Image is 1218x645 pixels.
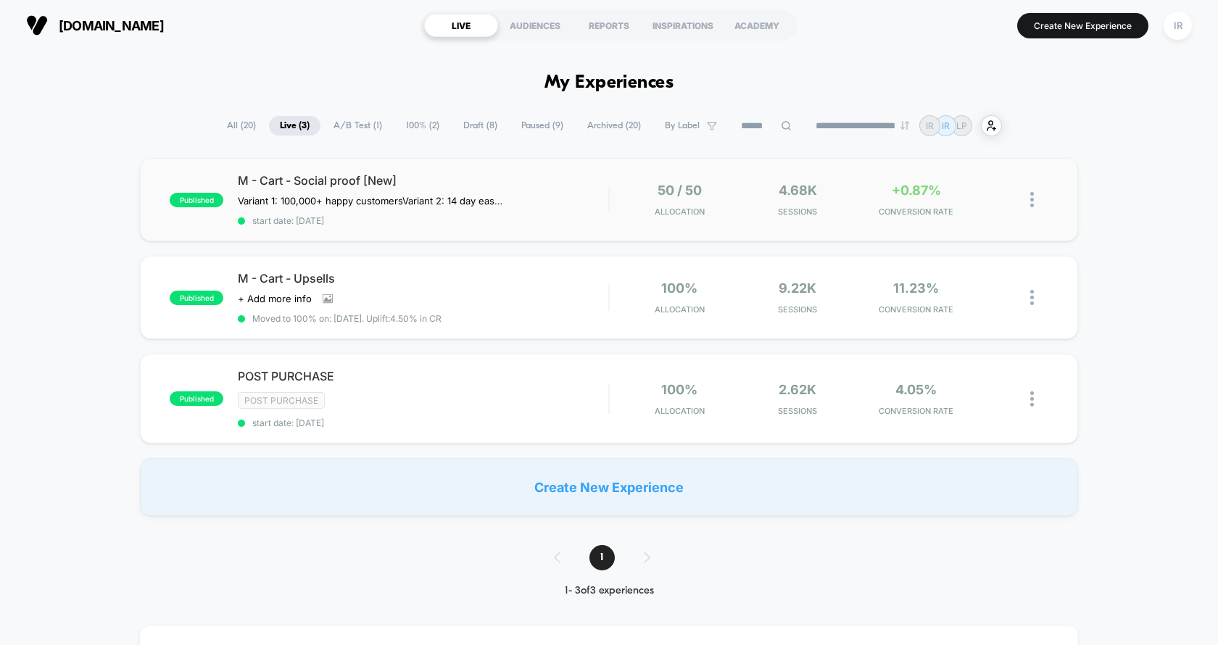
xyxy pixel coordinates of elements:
[956,120,967,131] p: LP
[395,116,450,136] span: 100% ( 2 )
[170,193,223,207] span: published
[742,304,853,315] span: Sessions
[861,406,971,416] span: CONVERSION RATE
[779,183,817,198] span: 4.68k
[1030,192,1034,207] img: close
[658,183,702,198] span: 50 / 50
[1030,290,1034,305] img: close
[238,417,608,428] span: start date: [DATE]
[895,382,937,397] span: 4.05%
[252,313,442,324] span: Moved to 100% on: [DATE] . Uplift: 4.50% in CR
[238,392,325,409] span: Post Purchase
[452,116,508,136] span: Draft ( 8 )
[1164,12,1192,40] div: IR
[59,18,164,33] span: [DOMAIN_NAME]
[576,116,652,136] span: Archived ( 20 )
[646,14,720,37] div: INSPIRATIONS
[589,545,615,570] span: 1
[1159,11,1196,41] button: IR
[892,183,941,198] span: +0.87%
[720,14,794,37] div: ACADEMY
[238,369,608,383] span: POST PURCHASE
[1017,13,1148,38] button: Create New Experience
[655,304,705,315] span: Allocation
[655,406,705,416] span: Allocation
[742,406,853,416] span: Sessions
[170,291,223,305] span: published
[661,382,697,397] span: 100%
[238,215,608,226] span: start date: [DATE]
[539,585,679,597] div: 1 - 3 of 3 experiences
[22,14,168,37] button: [DOMAIN_NAME]
[170,391,223,406] span: published
[238,173,608,188] span: M - Cart - Social proof [New]
[655,207,705,217] span: Allocation
[26,14,48,36] img: Visually logo
[926,120,934,131] p: IR
[323,116,393,136] span: A/B Test ( 1 )
[544,72,674,93] h1: My Experiences
[661,280,697,296] span: 100%
[861,304,971,315] span: CONVERSION RATE
[665,120,700,131] span: By Label
[140,458,1078,516] div: Create New Experience
[779,280,816,296] span: 9.22k
[1030,391,1034,407] img: close
[779,382,816,397] span: 2.62k
[900,121,909,130] img: end
[572,14,646,37] div: REPORTS
[238,293,312,304] span: + Add more info
[742,207,853,217] span: Sessions
[861,207,971,217] span: CONVERSION RATE
[498,14,572,37] div: AUDIENCES
[238,271,608,286] span: M - Cart - Upsells
[510,116,574,136] span: Paused ( 9 )
[893,280,939,296] span: 11.23%
[269,116,320,136] span: Live ( 3 )
[238,195,507,207] span: Variant 1: 100,000+ happy customersVariant 2: 14 day easy returns (paused)
[216,116,267,136] span: All ( 20 )
[942,120,950,131] p: IR
[424,14,498,37] div: LIVE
